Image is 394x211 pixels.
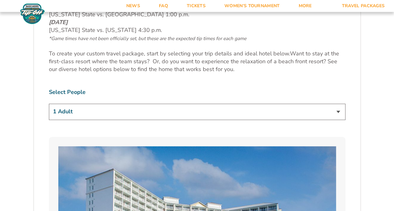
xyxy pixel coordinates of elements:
label: Select People [49,88,345,96]
em: [DATE] [49,18,68,26]
span: *Game times have not been officially set, but these are the expected tip times for each game [49,35,246,42]
p: Want to stay at the first-class resort where the team stays? Or, do you want to experience the re... [49,50,345,74]
span: [US_STATE] State vs. [GEOGRAPHIC_DATA] 1:00 p.m. [US_STATE] State vs. [US_STATE] 4:30 p.m. [49,3,246,42]
span: To create your custom travel package, start by selecting your trip details and ideal hotel below. [49,50,290,57]
img: Fort Myers Tip-Off [19,3,46,24]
